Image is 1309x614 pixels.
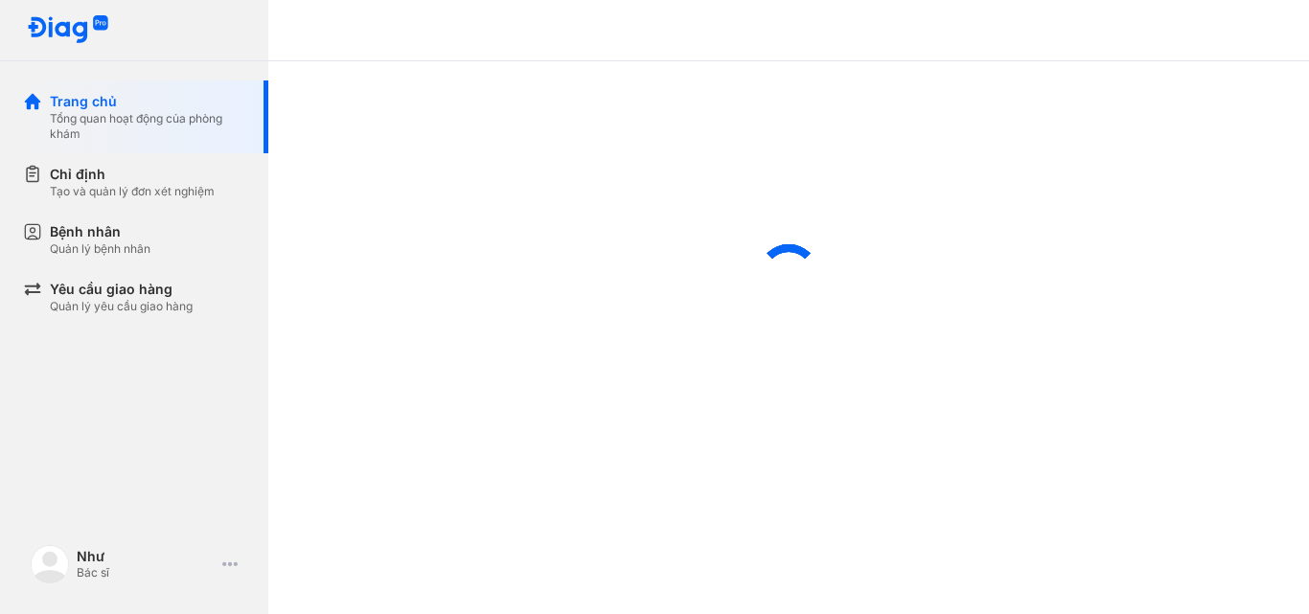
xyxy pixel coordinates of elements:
div: Quản lý yêu cầu giao hàng [50,299,193,314]
img: logo [31,545,69,583]
div: Bác sĩ [77,565,215,580]
div: Tạo và quản lý đơn xét nghiệm [50,184,215,199]
div: Yêu cầu giao hàng [50,280,193,299]
div: Quản lý bệnh nhân [50,241,150,257]
div: Như [77,548,215,565]
div: Bệnh nhân [50,222,150,241]
img: logo [27,15,109,45]
div: Tổng quan hoạt động của phòng khám [50,111,245,142]
div: Trang chủ [50,92,245,111]
div: Chỉ định [50,165,215,184]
